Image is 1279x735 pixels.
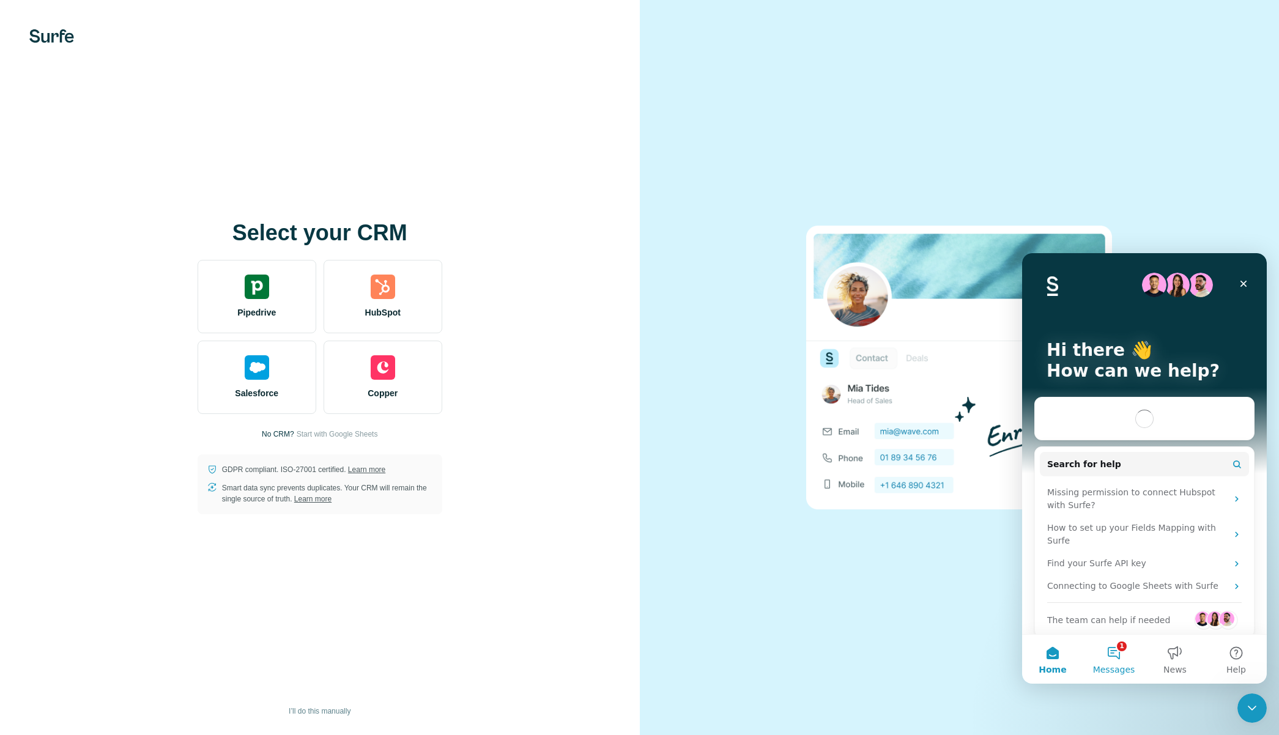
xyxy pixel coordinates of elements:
[289,706,350,717] span: I’ll do this manually
[365,306,401,319] span: HubSpot
[371,275,395,299] img: hubspot's logo
[294,495,332,503] a: Learn more
[371,355,395,380] img: copper's logo
[368,387,398,399] span: Copper
[222,464,385,475] p: GDPR compliant. ISO-27001 certified.
[237,306,276,319] span: Pipedrive
[262,429,294,440] p: No CRM?
[297,429,378,440] button: Start with Google Sheets
[245,275,269,299] img: pipedrive's logo
[280,702,359,720] button: I’ll do this manually
[1237,693,1267,723] iframe: Intercom live chat
[198,221,442,245] h1: Select your CRM
[235,387,278,399] span: Salesforce
[806,226,1112,509] img: none image
[245,355,269,380] img: salesforce's logo
[222,482,432,504] p: Smart data sync prevents duplicates. Your CRM will remain the single source of truth.
[1022,253,1267,684] iframe: Intercom live chat
[348,465,385,474] a: Learn more
[29,29,74,43] img: Surfe's logo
